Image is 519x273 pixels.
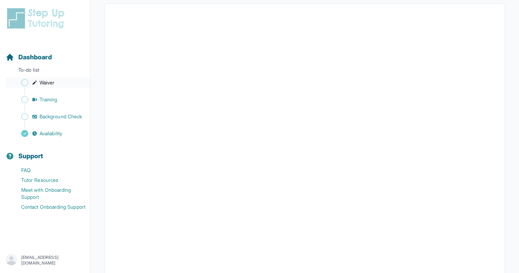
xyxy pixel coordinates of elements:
button: Support [3,140,87,164]
a: Dashboard [6,52,52,62]
a: FAQ [6,165,90,175]
span: Dashboard [18,52,52,62]
button: [EMAIL_ADDRESS][DOMAIN_NAME] [6,254,84,267]
span: Waiver [40,79,54,86]
a: Waiver [6,78,90,88]
span: Background Check [40,113,82,120]
a: Background Check [6,112,90,121]
img: logo [6,7,68,30]
a: Meet with Onboarding Support [6,185,90,202]
button: Dashboard [3,41,87,65]
a: Availability [6,129,90,138]
a: Tutor Resources [6,175,90,185]
p: [EMAIL_ADDRESS][DOMAIN_NAME] [21,255,84,266]
a: Contact Onboarding Support [6,202,90,212]
span: Support [18,151,43,161]
p: To-do list [3,66,87,76]
span: Training [40,96,58,103]
a: Training [6,95,90,105]
span: Availability [40,130,62,137]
